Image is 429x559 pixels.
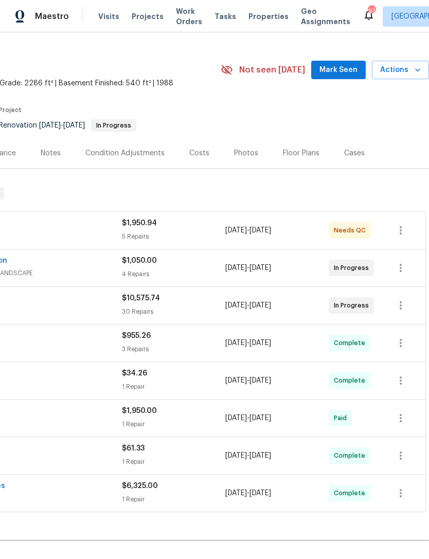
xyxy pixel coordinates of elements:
span: [DATE] [225,264,247,272]
span: $1,050.00 [122,257,157,264]
span: Maestro [35,11,69,22]
span: [DATE] [225,227,247,234]
span: [DATE] [225,302,247,309]
span: - [225,225,271,236]
button: Actions [372,61,429,80]
span: [DATE] [225,490,247,497]
div: 1 Repair [122,419,225,429]
div: 30 Repairs [122,306,225,317]
span: [DATE] [249,264,271,272]
span: - [225,413,271,423]
span: Paid [334,413,351,423]
span: In Progress [334,263,373,273]
div: 3 Repairs [122,344,225,354]
span: $1,950.00 [122,407,157,414]
span: [DATE] [249,414,271,422]
span: Tasks [214,13,236,20]
button: Mark Seen [311,61,366,80]
span: [DATE] [39,122,61,129]
span: In Progress [334,300,373,311]
span: [DATE] [249,227,271,234]
span: [DATE] [249,490,271,497]
span: Actions [380,64,421,77]
span: - [225,450,271,461]
span: [DATE] [63,122,85,129]
span: - [225,338,271,348]
div: 1 Repair [122,382,225,392]
span: $6,325.00 [122,482,158,490]
span: In Progress [92,122,135,129]
div: 4 Repairs [122,269,225,279]
span: $34.26 [122,370,147,377]
span: [DATE] [225,339,247,347]
span: - [225,300,271,311]
span: [DATE] [225,414,247,422]
span: [DATE] [249,339,271,347]
span: Properties [248,11,289,22]
div: Condition Adjustments [85,148,165,158]
div: Cases [344,148,365,158]
span: [DATE] [249,377,271,384]
span: Geo Assignments [301,6,350,27]
span: [DATE] [249,302,271,309]
span: - [225,263,271,273]
span: Complete [334,375,369,386]
span: Needs QC [334,225,370,236]
span: Work Orders [176,6,202,27]
span: Not seen [DATE] [239,65,305,75]
span: - [39,122,85,129]
div: Costs [189,148,209,158]
span: Complete [334,338,369,348]
span: - [225,375,271,386]
div: 91 [368,6,375,16]
div: 1 Repair [122,457,225,467]
span: Complete [334,450,369,461]
span: Visits [98,11,119,22]
span: [DATE] [249,452,271,459]
div: Photos [234,148,258,158]
div: 5 Repairs [122,231,225,242]
span: $61.33 [122,445,145,452]
span: Mark Seen [319,64,357,77]
div: Notes [41,148,61,158]
span: Complete [334,488,369,498]
div: Floor Plans [283,148,319,158]
span: - [225,488,271,498]
span: [DATE] [225,452,247,459]
span: $10,575.74 [122,295,160,302]
span: [DATE] [225,377,247,384]
span: $955.26 [122,332,151,339]
span: $1,950.94 [122,220,157,227]
div: 1 Repair [122,494,225,504]
span: Projects [132,11,164,22]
